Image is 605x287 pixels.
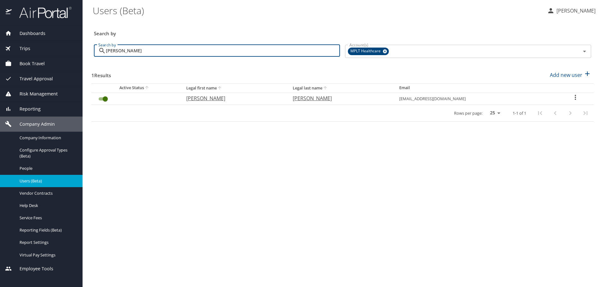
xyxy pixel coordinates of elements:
input: Search by name or email [106,45,340,57]
span: Employee Tools [12,265,53,272]
span: Company Admin [12,121,55,128]
span: Company Information [20,135,75,141]
h1: Users (Beta) [93,1,542,20]
span: Virtual Pay Settings [20,252,75,258]
img: airportal-logo.png [12,6,72,19]
span: Help Desk [20,203,75,209]
span: Reporting Fields (Beta) [20,227,75,233]
td: [EMAIL_ADDRESS][DOMAIN_NAME] [394,93,557,105]
span: Risk Management [12,90,58,97]
span: Vendor Contracts [20,190,75,196]
table: User Search Table [91,83,594,122]
span: Users (Beta) [20,178,75,184]
span: Trips [12,45,30,52]
select: rows per page [485,108,503,118]
th: Legal first name [181,83,288,93]
h3: Search by [94,26,591,37]
p: [PERSON_NAME] [555,7,596,14]
div: MPLT Healthcare [348,48,389,55]
button: sort [322,85,329,91]
span: Book Travel [12,60,45,67]
button: Open [580,47,589,56]
span: Reporting [12,106,41,112]
span: MPLT Healthcare [348,48,384,55]
span: People [20,165,75,171]
p: 1-1 of 1 [513,111,526,115]
button: [PERSON_NAME] [544,5,598,16]
p: Add new user [550,71,582,79]
button: Add new user [547,68,594,82]
th: Legal last name [288,83,394,93]
p: [PERSON_NAME] [186,95,280,102]
p: Rows per page: [454,111,482,115]
span: Dashboards [12,30,45,37]
th: Active Status [91,83,181,93]
button: sort [217,85,223,91]
span: Configure Approval Types (Beta) [20,147,75,159]
span: Service Fees [20,215,75,221]
span: Travel Approval [12,75,53,82]
button: sort [144,85,150,91]
span: Report Settings [20,239,75,245]
img: icon-airportal.png [6,6,12,19]
p: [PERSON_NAME] [293,95,387,102]
h3: 1 Results [91,68,111,79]
th: Email [394,83,557,93]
